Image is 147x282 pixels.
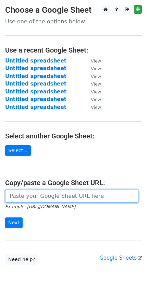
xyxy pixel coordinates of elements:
[5,5,142,15] h3: Choose a Google Sheet
[91,105,101,110] small: View
[91,66,101,71] small: View
[5,89,66,95] a: Untitled spreadsheet
[91,89,101,94] small: View
[5,204,75,209] small: Example: [URL][DOMAIN_NAME]
[91,74,101,79] small: View
[5,96,66,102] a: Untitled spreadsheet
[99,255,142,261] a: Google Sheets
[84,58,101,64] a: View
[84,73,101,79] a: View
[5,104,66,110] a: Untitled spreadsheet
[113,249,147,282] iframe: Chat Widget
[84,65,101,71] a: View
[91,97,101,102] small: View
[5,46,142,54] h4: Use a recent Google Sheet:
[5,81,66,87] a: Untitled spreadsheet
[91,58,101,64] small: View
[5,217,23,228] input: Next
[5,65,66,71] a: Untitled spreadsheet
[5,179,142,187] h4: Copy/paste a Google Sheet URL:
[5,58,66,64] a: Untitled spreadsheet
[84,89,101,95] a: View
[5,254,38,265] a: Need help?
[84,104,101,110] a: View
[5,145,31,156] a: Select...
[84,81,101,87] a: View
[5,73,66,79] a: Untitled spreadsheet
[5,18,142,25] p: Use one of the options below...
[5,190,138,203] input: Paste your Google Sheet URL here
[84,96,101,102] a: View
[5,132,142,140] h4: Select another Google Sheet:
[91,81,101,87] small: View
